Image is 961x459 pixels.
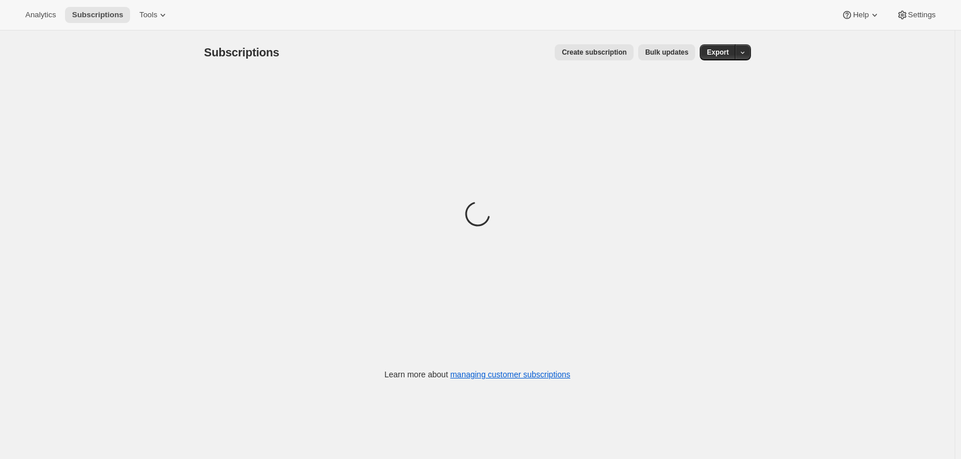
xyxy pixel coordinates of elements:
[562,48,627,57] span: Create subscription
[707,48,729,57] span: Export
[132,7,176,23] button: Tools
[908,10,936,20] span: Settings
[18,7,63,23] button: Analytics
[25,10,56,20] span: Analytics
[204,46,280,59] span: Subscriptions
[65,7,130,23] button: Subscriptions
[139,10,157,20] span: Tools
[638,44,695,60] button: Bulk updates
[450,370,570,379] a: managing customer subscriptions
[853,10,868,20] span: Help
[384,369,570,380] p: Learn more about
[890,7,943,23] button: Settings
[700,44,735,60] button: Export
[834,7,887,23] button: Help
[555,44,634,60] button: Create subscription
[72,10,123,20] span: Subscriptions
[645,48,688,57] span: Bulk updates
